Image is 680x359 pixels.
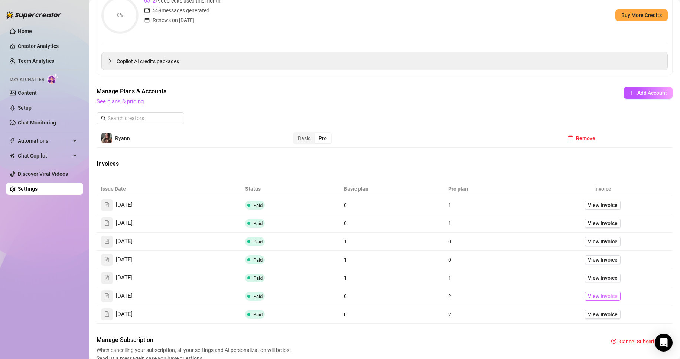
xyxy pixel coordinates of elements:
a: View Invoice [585,255,621,264]
span: 1 [344,239,347,245]
span: 0 [344,311,347,317]
span: Paid [253,203,263,208]
span: collapsed [108,59,112,63]
span: View Invoice [588,274,618,282]
span: mail [144,6,150,14]
span: plus [629,90,634,96]
a: Content [18,90,37,96]
a: Creator Analytics [18,40,77,52]
span: 559 messages generated [153,6,209,14]
span: thunderbolt [10,138,16,144]
span: Cancel Subscription [619,339,667,345]
span: View Invoice [588,219,618,227]
span: Paid [253,275,263,281]
img: Chat Copilot [10,153,14,158]
th: Invoice [533,182,673,196]
span: 1 [448,202,451,208]
span: Add Account [637,90,667,96]
th: Basic plan [339,182,444,196]
span: Ryann [115,135,130,141]
a: View Invoice [585,310,621,319]
span: 0 [448,257,451,263]
span: delete [568,135,573,140]
a: Settings [18,186,38,192]
img: AI Chatter [47,73,59,84]
span: [DATE] [116,310,133,319]
span: search [101,116,106,121]
a: Team Analytics [18,58,54,64]
span: file-text [104,257,110,262]
span: Chat Copilot [18,150,71,162]
span: [DATE] [116,274,133,282]
div: segmented control [293,132,332,144]
span: [DATE] [116,237,133,246]
span: Buy More Credits [621,12,662,18]
span: 1 [344,257,347,263]
span: 1 [448,220,451,226]
img: Ryann [101,133,112,143]
a: View Invoice [585,201,621,210]
a: View Invoice [585,237,621,246]
span: 2 [448,311,451,317]
a: Home [18,28,32,34]
a: View Invoice [585,219,621,228]
span: Invoices [97,159,221,168]
div: Basic [294,133,315,143]
th: Pro plan [444,182,533,196]
a: Chat Monitoring [18,120,56,126]
span: [DATE] [116,292,133,301]
a: View Invoice [585,292,621,301]
a: Discover Viral Videos [18,171,68,177]
span: Paid [253,221,263,226]
span: file-text [104,220,110,226]
span: [DATE] [116,255,133,264]
span: Izzy AI Chatter [10,76,44,83]
span: Renews on [DATE] [153,16,194,24]
span: Paid [253,294,263,299]
span: [DATE] [116,219,133,228]
span: file-text [104,311,110,317]
span: file-text [104,239,110,244]
span: 0% [101,13,139,17]
span: 0 [448,239,451,245]
span: Manage Subscription [97,336,295,345]
span: 1 [344,275,347,281]
span: 0 [344,293,347,299]
button: Add Account [624,87,673,99]
span: Manage Plans & Accounts [97,87,573,96]
span: Paid [253,312,263,317]
th: Status [241,182,339,196]
button: Remove [562,132,601,144]
span: View Invoice [588,256,618,264]
input: Search creators [108,114,174,122]
div: Copilot AI credits packages [102,52,667,70]
span: 1 [448,275,451,281]
div: Pro [315,133,331,143]
span: file-text [104,275,110,280]
span: 2 [448,293,451,299]
th: Issue Date [97,182,241,196]
span: 0 [344,220,347,226]
span: Remove [576,135,595,141]
span: 0 [344,202,347,208]
span: Paid [253,239,263,245]
span: file-text [104,293,110,298]
span: View Invoice [588,292,618,300]
button: Buy More Credits [615,9,668,21]
a: Setup [18,105,32,111]
span: Automations [18,135,71,147]
img: logo-BBDzfeDw.svg [6,11,62,19]
span: file-text [104,202,110,207]
span: View Invoice [588,310,618,318]
button: Cancel Subscription [605,336,673,347]
span: close-circle [611,339,616,344]
span: Paid [253,257,263,263]
span: calendar [144,16,150,24]
a: View Invoice [585,274,621,282]
div: Open Intercom Messenger [655,334,673,352]
a: See plans & pricing [97,98,144,105]
span: View Invoice [588,237,618,246]
span: View Invoice [588,201,618,209]
span: [DATE] [116,201,133,210]
span: Copilot AI credits packages [117,57,661,65]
